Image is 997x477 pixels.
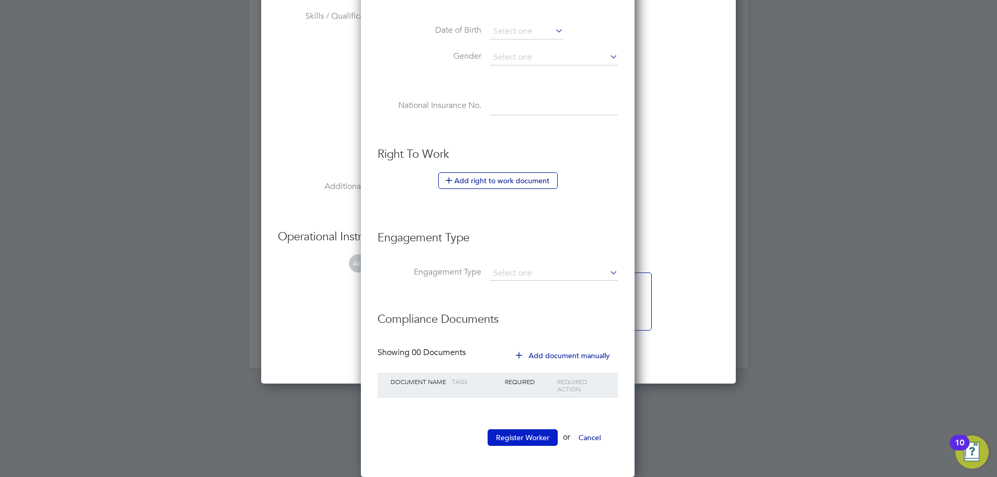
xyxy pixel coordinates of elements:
[412,347,466,358] span: 00 Documents
[490,24,563,39] input: Select one
[378,220,618,246] h3: Engagement Type
[278,181,382,192] label: Additional H&S
[570,429,609,446] button: Cancel
[378,147,618,162] h3: Right To Work
[955,435,989,469] button: Open Resource Center, 10 new notifications
[502,373,555,390] div: Required
[449,373,502,390] div: Tags
[490,266,618,281] input: Select one
[438,172,558,189] button: Add right to work document
[378,51,481,62] label: Gender
[378,429,618,456] li: or
[278,130,382,141] label: Tools
[278,229,719,244] h3: Operational Instructions & Comments
[278,11,382,22] label: Skills / Qualifications
[555,373,608,398] div: Required Action
[490,50,618,65] input: Select one
[378,267,481,278] label: Engagement Type
[378,25,481,36] label: Date of Birth
[955,443,964,456] div: 10
[349,254,367,272] span: AG
[378,100,481,111] label: National Insurance No.
[378,302,618,327] h3: Compliance Documents
[488,429,558,446] button: Register Worker
[378,347,468,358] div: Showing
[508,347,618,364] button: Add document manually
[388,373,449,390] div: Document Name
